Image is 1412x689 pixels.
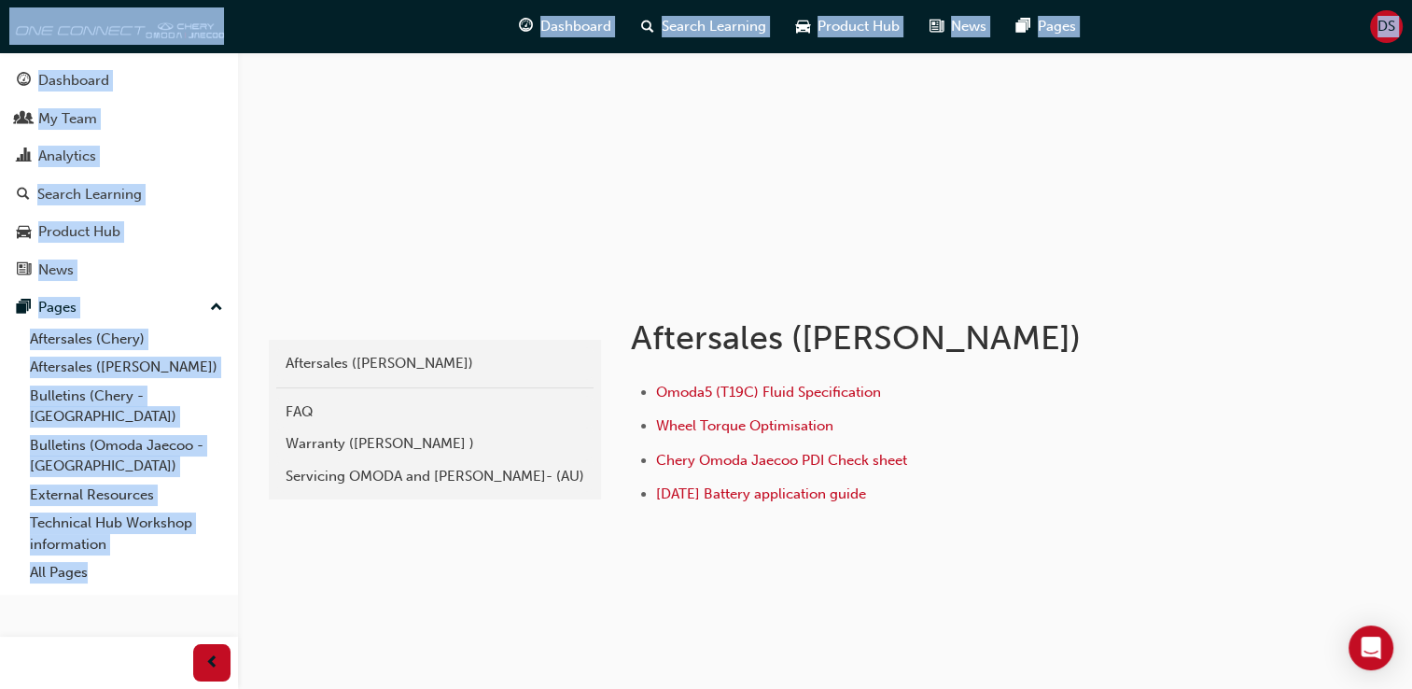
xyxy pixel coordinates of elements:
span: Product Hub [818,16,900,37]
a: Aftersales ([PERSON_NAME]) [276,347,594,380]
a: Servicing OMODA and [PERSON_NAME]- (AU) [276,460,594,493]
div: Dashboard [38,70,109,91]
a: [DATE] Battery application guide [656,485,866,502]
a: Aftersales (Chery) [22,325,231,354]
a: pages-iconPages [1001,7,1091,46]
span: news-icon [17,262,31,279]
a: news-iconNews [915,7,1001,46]
span: up-icon [210,296,223,320]
a: car-iconProduct Hub [781,7,915,46]
a: External Resources [22,481,231,510]
a: Bulletins (Omoda Jaecoo - [GEOGRAPHIC_DATA]) [22,431,231,481]
span: Pages [1038,16,1076,37]
span: Search Learning [662,16,766,37]
span: pages-icon [17,300,31,316]
a: Chery Omoda Jaecoo PDI Check sheet [656,452,907,469]
img: oneconnect [9,7,224,45]
div: Product Hub [38,221,120,243]
div: Aftersales ([PERSON_NAME]) [286,353,584,374]
span: News [951,16,986,37]
button: Pages [7,290,231,325]
a: Dashboard [7,63,231,98]
span: prev-icon [205,652,219,675]
a: Wheel Torque Optimisation [656,417,833,434]
span: DS [1377,16,1395,37]
div: Search Learning [37,184,142,205]
a: All Pages [22,558,231,587]
div: News [38,260,74,281]
a: Product Hub [7,215,231,249]
div: Open Intercom Messenger [1349,626,1393,670]
a: My Team [7,102,231,136]
a: Analytics [7,139,231,174]
span: car-icon [17,224,31,241]
a: Warranty ([PERSON_NAME] ) [276,428,594,460]
a: Aftersales ([PERSON_NAME]) [22,353,231,382]
span: car-icon [796,15,810,38]
button: DS [1370,10,1403,43]
button: DashboardMy TeamAnalyticsSearch LearningProduct HubNews [7,60,231,290]
h1: Aftersales ([PERSON_NAME]) [631,317,1243,359]
span: news-icon [930,15,944,38]
span: search-icon [641,15,654,38]
div: Servicing OMODA and [PERSON_NAME]- (AU) [286,466,584,487]
a: Search Learning [7,177,231,212]
a: FAQ [276,396,594,429]
a: guage-iconDashboard [504,7,626,46]
a: search-iconSearch Learning [626,7,781,46]
a: Technical Hub Workshop information [22,509,231,558]
a: Omoda5 (T19C) Fluid Specification [656,384,881,401]
span: guage-icon [17,73,31,90]
div: Pages [38,297,77,318]
span: people-icon [17,111,31,128]
a: News [7,253,231,288]
span: Dashboard [540,16,611,37]
div: My Team [38,108,97,130]
div: FAQ [286,401,584,423]
span: chart-icon [17,148,31,165]
a: Bulletins (Chery - [GEOGRAPHIC_DATA]) [22,382,231,431]
span: pages-icon [1016,15,1030,38]
span: search-icon [17,187,30,204]
div: Analytics [38,146,96,167]
span: guage-icon [519,15,533,38]
div: Warranty ([PERSON_NAME] ) [286,433,584,455]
